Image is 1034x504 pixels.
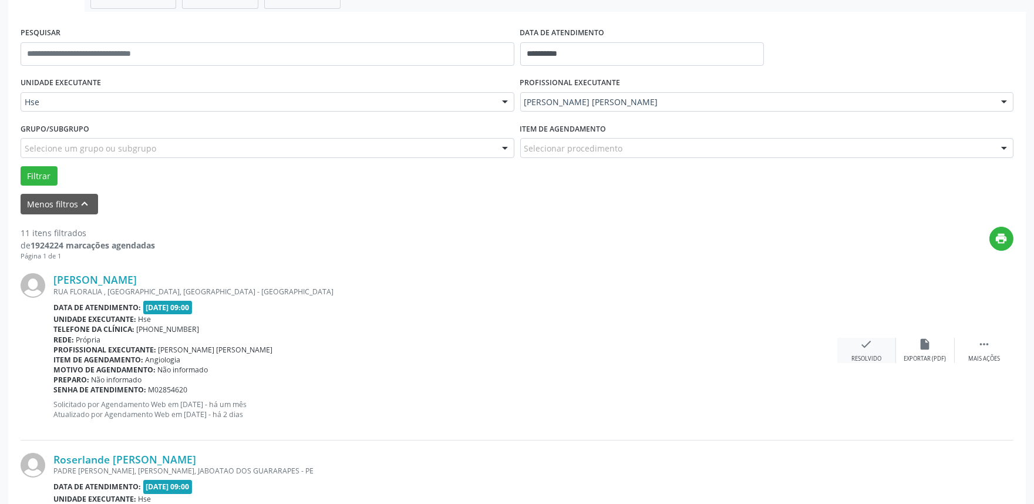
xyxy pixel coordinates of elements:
div: PADRE [PERSON_NAME], [PERSON_NAME], JABOATAO DOS GUARARAPES - PE [53,466,837,476]
b: Unidade executante: [53,494,136,504]
a: Roserlande [PERSON_NAME] [53,453,196,466]
label: Grupo/Subgrupo [21,120,89,138]
p: Solicitado por Agendamento Web em [DATE] - há um mês Atualizado por Agendamento Web em [DATE] - h... [53,399,837,419]
div: Exportar (PDF) [904,355,947,363]
label: DATA DE ATENDIMENTO [520,24,605,42]
span: [DATE] 09:00 [143,301,193,314]
span: [PHONE_NUMBER] [137,324,200,334]
b: Senha de atendimento: [53,385,146,395]
span: [PERSON_NAME] [PERSON_NAME] [159,345,273,355]
b: Motivo de agendamento: [53,365,156,375]
i:  [978,338,991,351]
strong: 1924224 marcações agendadas [31,240,155,251]
button: Menos filtroskeyboard_arrow_up [21,194,98,214]
div: RUA FLORALIA , [GEOGRAPHIC_DATA], [GEOGRAPHIC_DATA] - [GEOGRAPHIC_DATA] [53,287,837,297]
b: Telefone da clínica: [53,324,134,334]
i: print [995,232,1008,245]
a: [PERSON_NAME] [53,273,137,286]
span: Própria [76,335,101,345]
div: Resolvido [851,355,881,363]
b: Item de agendamento: [53,355,143,365]
label: PROFISSIONAL EXECUTANTE [520,74,621,92]
span: [DATE] 09:00 [143,480,193,493]
b: Data de atendimento: [53,482,141,492]
label: Item de agendamento [520,120,607,138]
span: Selecionar procedimento [524,142,623,154]
span: Não informado [158,365,208,375]
b: Data de atendimento: [53,303,141,313]
img: img [21,453,45,478]
b: Profissional executante: [53,345,156,355]
label: PESQUISAR [21,24,60,42]
img: img [21,273,45,298]
label: UNIDADE EXECUTANTE [21,74,101,92]
span: Hse [25,96,490,108]
div: 11 itens filtrados [21,227,155,239]
span: Hse [139,494,151,504]
span: Selecione um grupo ou subgrupo [25,142,156,154]
i: keyboard_arrow_up [79,197,92,210]
b: Rede: [53,335,74,345]
span: Não informado [92,375,142,385]
i: insert_drive_file [919,338,932,351]
span: [PERSON_NAME] [PERSON_NAME] [524,96,990,108]
div: Página 1 de 1 [21,251,155,261]
b: Unidade executante: [53,314,136,324]
span: M02854620 [149,385,188,395]
button: Filtrar [21,166,58,186]
button: print [989,227,1013,251]
div: de [21,239,155,251]
div: Mais ações [968,355,1000,363]
b: Preparo: [53,375,89,385]
span: Hse [139,314,151,324]
i: check [860,338,873,351]
span: Angiologia [146,355,181,365]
